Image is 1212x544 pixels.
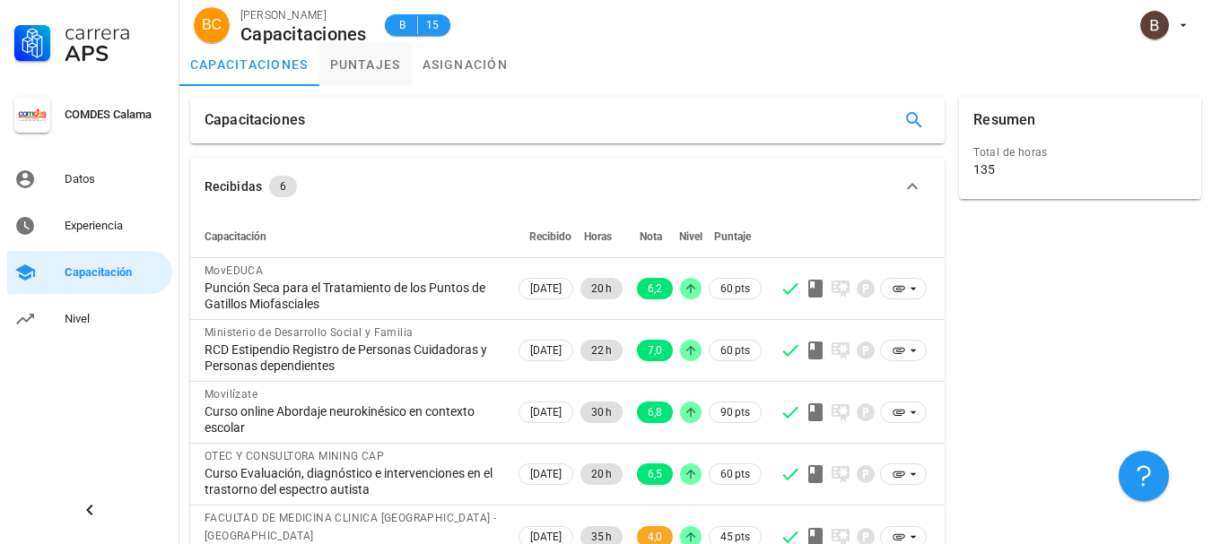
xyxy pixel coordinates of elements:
[205,465,501,497] div: Curso Evaluación, diagnóstico e intervenciones en el trastorno del espectro autista
[65,265,165,280] div: Capacitación
[515,215,577,258] th: Recibido
[714,230,751,243] span: Puntaje
[205,97,305,143] div: Capacitaciones
[190,215,515,258] th: Capacitación
[720,280,750,298] span: 60 pts
[591,340,612,361] span: 22 h
[591,278,612,299] span: 20 h
[648,402,662,423] span: 6,8
[577,215,626,258] th: Horas
[190,158,945,215] button: Recibidas 6
[205,450,384,462] span: OTEC Y CONSULTORA MINING CAP
[205,230,266,243] span: Capacitación
[648,340,662,361] span: 7,0
[720,341,750,359] span: 60 pts
[194,7,230,43] div: avatar
[626,215,676,258] th: Nota
[648,278,662,299] span: 6,2
[591,463,612,485] span: 20 h
[396,16,410,34] span: B
[205,264,263,277] span: MovEDUCA
[7,251,172,294] a: Capacitación
[205,512,496,542] span: FACULTAD DE MEDICINA CLINICA [GEOGRAPHIC_DATA] - [GEOGRAPHIC_DATA]
[240,24,367,44] div: Capacitaciones
[7,298,172,341] a: Nivel
[205,388,257,401] span: Movilízate
[7,158,172,201] a: Datos
[720,403,750,421] span: 90 pts
[205,177,262,196] div: Recibidas
[205,403,501,436] div: Curso online Abordaje neurokinésico en contexto escolar
[529,230,571,243] span: Recibido
[205,326,413,339] span: Ministerio de Desarrollo Social y Familia
[65,172,165,186] div: Datos
[1140,11,1169,39] div: avatar
[676,215,705,258] th: Nivel
[584,230,612,243] span: Horas
[425,16,440,34] span: 15
[640,230,662,243] span: Nota
[319,43,412,86] a: puntajes
[973,143,1187,161] div: Total de horas
[7,204,172,247] a: Experiencia
[179,43,319,86] a: capacitaciones
[648,463,662,485] span: 6,5
[530,464,562,484] span: [DATE]
[720,465,750,483] span: 60 pts
[205,341,501,374] div: RCD Estipendio Registro de Personas Cuidadoras y Personas dependientes
[65,312,165,326] div: Nivel
[65,108,165,122] div: COMDES Calama
[679,230,702,243] span: Nivel
[65,22,165,43] div: Carrera
[973,97,1035,143] div: Resumen
[280,176,286,197] span: 6
[65,43,165,65] div: APS
[530,341,562,360] span: [DATE]
[705,215,765,258] th: Puntaje
[412,43,519,86] a: asignación
[591,402,612,423] span: 30 h
[65,219,165,233] div: Experiencia
[530,402,562,422] span: [DATE]
[530,279,562,298] span: [DATE]
[240,6,367,24] div: [PERSON_NAME]
[205,280,501,312] div: Punción Seca para el Tratamiento de los Puntos de Gatillos Miofasciales
[973,161,995,177] div: 135
[202,7,222,43] span: BC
